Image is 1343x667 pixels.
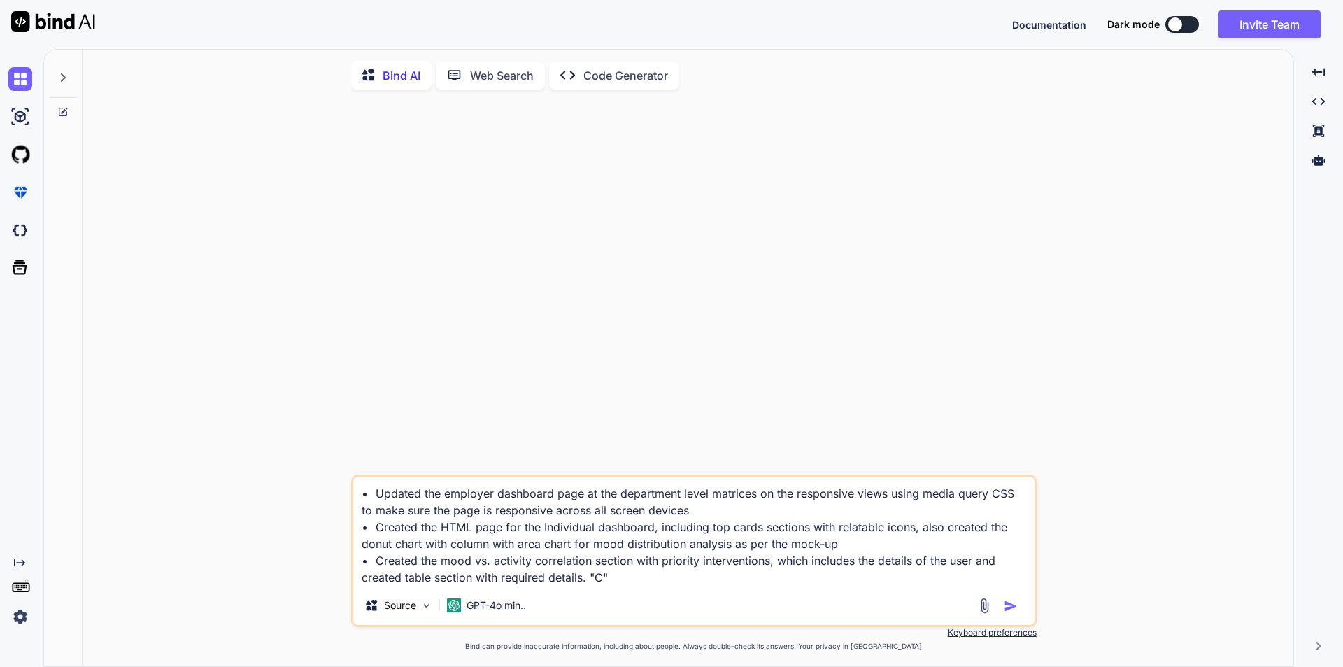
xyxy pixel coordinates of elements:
[351,641,1037,652] p: Bind can provide inaccurate information, including about people. Always double-check its answers....
[8,605,32,629] img: settings
[8,143,32,167] img: githubLight
[1012,17,1086,32] button: Documentation
[8,67,32,91] img: chat
[467,598,526,612] p: GPT-4o min..
[351,627,1037,638] p: Keyboard preferences
[976,598,993,614] img: attachment
[1218,10,1321,38] button: Invite Team
[447,598,461,612] img: GPT-4o mini
[1012,19,1086,31] span: Documentation
[353,477,1035,586] textarea: • Updated the employer dashboard page at the department level matrices on the responsive views us...
[383,67,420,84] p: Bind AI
[1107,17,1160,31] span: Dark mode
[8,218,32,242] img: darkCloudIdeIcon
[1004,599,1018,613] img: icon
[583,67,668,84] p: Code Generator
[384,598,416,612] p: Source
[420,600,432,612] img: Pick Models
[8,105,32,129] img: ai-studio
[8,181,32,204] img: premium
[11,11,95,32] img: Bind AI
[470,67,534,84] p: Web Search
